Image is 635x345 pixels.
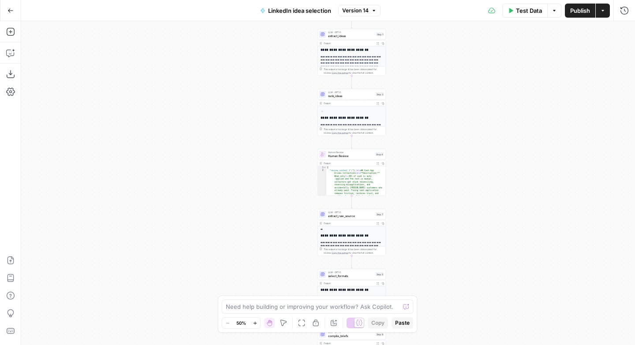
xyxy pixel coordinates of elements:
span: LinkedIn idea selection [268,6,331,15]
span: extract_ideas [328,34,374,38]
span: Toggle code folding, rows 1 through 3 [324,166,326,169]
div: This output is too large & has been abbreviated for review. to view the full content. [324,127,384,135]
div: Step 4 [375,152,384,156]
g: Edge from step_3 to step_4 [351,136,352,149]
div: Output [324,101,374,105]
span: Copy [371,319,385,327]
div: Step 3 [376,92,384,96]
span: extract_raw_source [328,214,374,218]
button: LinkedIn idea selection [255,4,336,18]
span: Version 14 [342,7,369,15]
span: LLM · GPT-5 [328,30,374,34]
span: LLM · GPT-5 [328,270,374,274]
div: 1 [318,166,327,169]
span: Publish [570,6,590,15]
div: Human ReviewHuman ReviewStep 4Output{ "review_content_1":"1.\n\n## Cash App Drives Collections\n\... [317,149,386,196]
button: Copy [368,317,388,329]
g: Edge from step_4 to step_7 [351,196,352,209]
div: Output [324,341,374,345]
button: Paste [392,317,413,329]
button: Test Data [502,4,547,18]
span: select_formats [328,274,374,278]
div: Step 5 [376,272,384,276]
span: LLM · GPT-5 [328,210,374,214]
div: Output [324,41,374,45]
span: Paste [395,319,410,327]
div: This output is too large & has been abbreviated for review. to view the full content. [324,67,384,75]
span: Copy the output [332,251,348,254]
span: rank_ideas [328,94,374,98]
span: Test Data [516,6,542,15]
button: Version 14 [338,5,381,16]
div: Step 8 [376,332,384,336]
g: Edge from start to step_1 [351,16,352,29]
span: Copy the output [332,131,348,134]
div: Step 7 [376,212,384,216]
button: Publish [565,4,595,18]
span: Human Review [328,154,374,158]
div: Output [324,281,374,285]
span: Copy the output [332,71,348,74]
span: 50% [236,319,246,326]
g: Edge from step_7 to step_5 [351,256,352,269]
div: Output [324,161,374,165]
div: This output is too large & has been abbreviated for review. to view the full content. [324,247,384,255]
div: Output [324,221,374,225]
span: Human Review [328,150,374,154]
g: Edge from step_1 to step_3 [351,76,352,89]
div: Step 1 [376,32,384,36]
span: LLM · GPT-5 [328,90,374,94]
span: compile_briefs [328,334,374,338]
